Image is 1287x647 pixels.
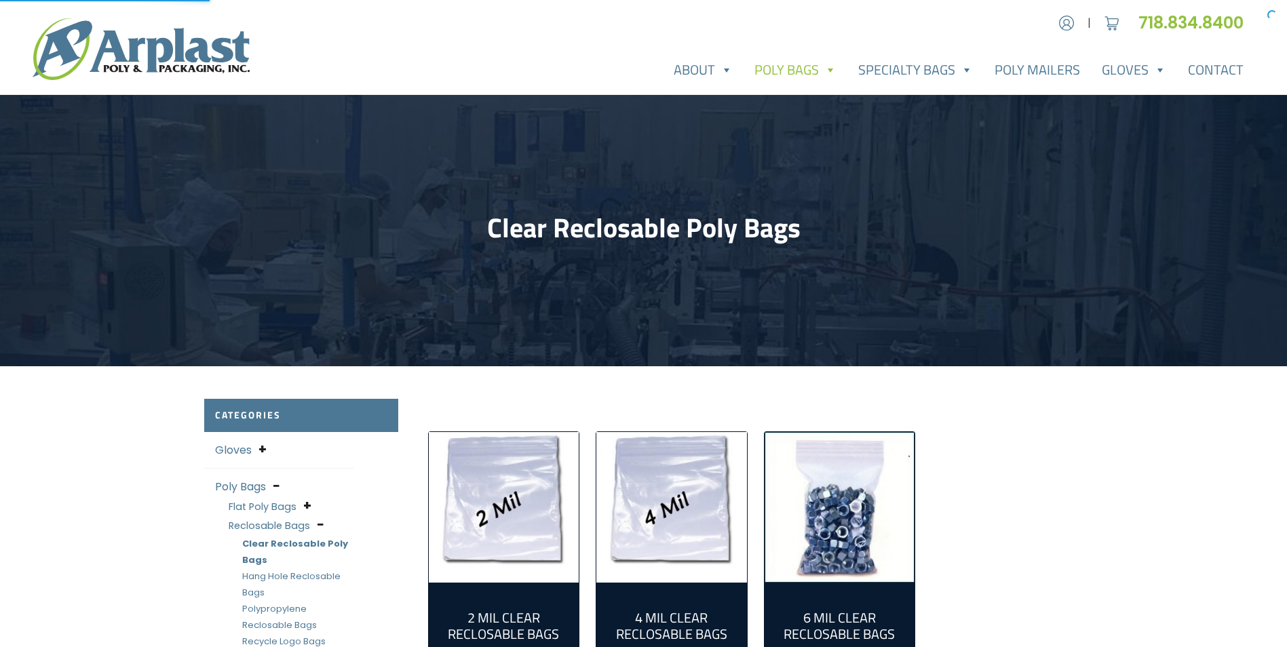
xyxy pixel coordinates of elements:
a: Visit product category 4 Mil Clear Reclosable Bags [596,432,747,583]
a: Contact [1177,56,1254,83]
a: Poly Bags [215,479,266,494]
a: Polypropylene Reclosable Bags [242,602,317,631]
img: 4 Mil Clear Reclosable Bags [596,432,747,583]
a: Visit product category 2 Mil Clear Reclosable Bags [429,432,579,583]
a: Specialty Bags [847,56,984,83]
a: Reclosable Bags [229,519,310,532]
a: Poly Mailers [984,56,1091,83]
h2: 2 Mil Clear Reclosable Bags [440,610,569,642]
img: 2 Mil Clear Reclosable Bags [429,432,579,583]
a: Visit product category 6 Mil Clear Reclosable Bags [765,432,915,583]
a: Poly Bags [744,56,847,83]
h2: Categories [204,399,398,432]
a: Gloves [215,442,252,458]
img: logo [33,18,250,80]
span: | [1088,15,1091,31]
a: Flat Poly Bags [229,500,296,513]
a: Clear Reclosable Poly Bags [242,537,348,566]
a: Hang Hole Reclosable Bags [242,570,341,599]
img: 6 Mil Clear Reclosable Bags [765,432,915,583]
a: About [663,56,744,83]
h2: 4 Mil Clear Reclosable Bags [607,610,736,642]
a: Gloves [1091,56,1177,83]
h2: 6 Mil Clear Reclosable Bags [775,610,904,642]
h1: Clear Reclosable Poly Bags [204,212,1083,244]
a: 718.834.8400 [1138,12,1254,34]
